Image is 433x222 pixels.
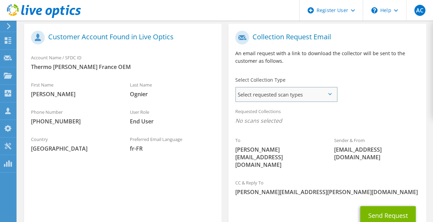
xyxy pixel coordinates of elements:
[235,117,419,124] span: No scans selected
[235,31,415,44] h1: Collection Request Email
[228,133,327,172] div: To
[31,31,211,44] h1: Customer Account Found in Live Optics
[31,90,116,98] span: [PERSON_NAME]
[228,175,426,199] div: CC & Reply To
[236,88,337,101] span: Select requested scan types
[24,132,123,156] div: Country
[130,145,215,152] span: fr-FR
[235,146,320,169] span: [PERSON_NAME][EMAIL_ADDRESS][DOMAIN_NAME]
[130,118,215,125] span: End User
[371,7,378,13] svg: \n
[123,78,222,101] div: Last Name
[235,77,286,83] label: Select Collection Type
[130,90,215,98] span: Ognier
[334,146,419,161] span: [EMAIL_ADDRESS][DOMAIN_NAME]
[123,105,222,129] div: User Role
[31,145,116,152] span: [GEOGRAPHIC_DATA]
[24,105,123,129] div: Phone Number
[414,5,425,16] span: AC
[235,50,419,65] p: An email request with a link to download the collector will be sent to the customer as follows.
[123,132,222,156] div: Preferred Email Language
[235,188,419,196] span: [PERSON_NAME][EMAIL_ADDRESS][PERSON_NAME][DOMAIN_NAME]
[31,118,116,125] span: [PHONE_NUMBER]
[24,50,221,74] div: Account Name / SFDC ID
[24,78,123,101] div: First Name
[228,104,426,130] div: Requested Collections
[31,63,215,71] span: Thermo [PERSON_NAME] France OEM
[327,133,426,164] div: Sender & From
